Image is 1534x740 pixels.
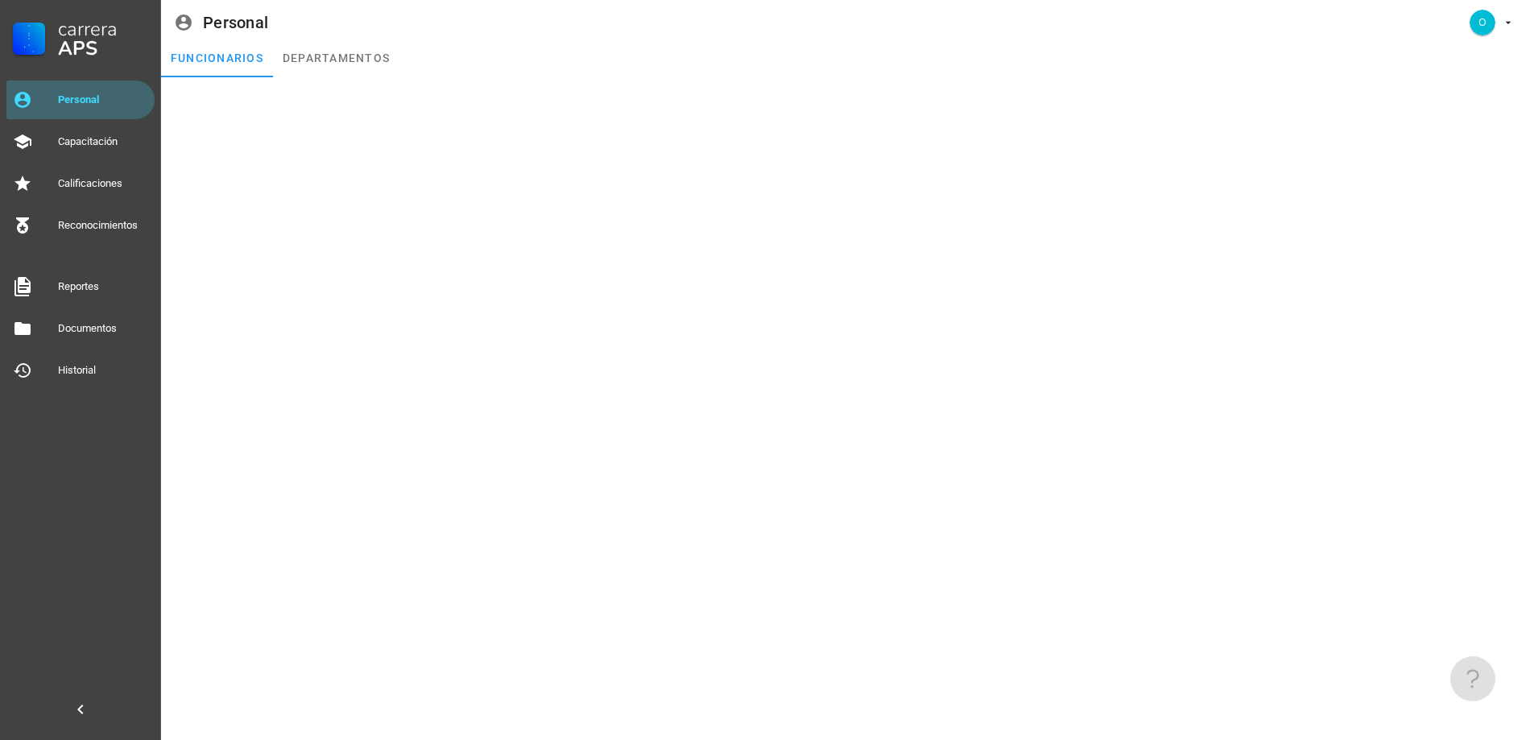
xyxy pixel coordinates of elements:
[58,93,148,106] div: Personal
[6,309,155,348] a: Documentos
[6,267,155,306] a: Reportes
[203,14,268,31] div: Personal
[58,219,148,232] div: Reconocimientos
[6,122,155,161] a: Capacitación
[58,39,148,58] div: APS
[58,322,148,335] div: Documentos
[273,39,399,77] a: departamentos
[6,164,155,203] a: Calificaciones
[161,39,273,77] a: funcionarios
[58,135,148,148] div: Capacitación
[58,19,148,39] div: Carrera
[1459,8,1521,37] button: avatar
[58,280,148,293] div: Reportes
[58,177,148,190] div: Calificaciones
[6,351,155,390] a: Historial
[6,81,155,119] a: Personal
[6,206,155,245] a: Reconocimientos
[58,364,148,377] div: Historial
[1470,10,1495,35] div: avatar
